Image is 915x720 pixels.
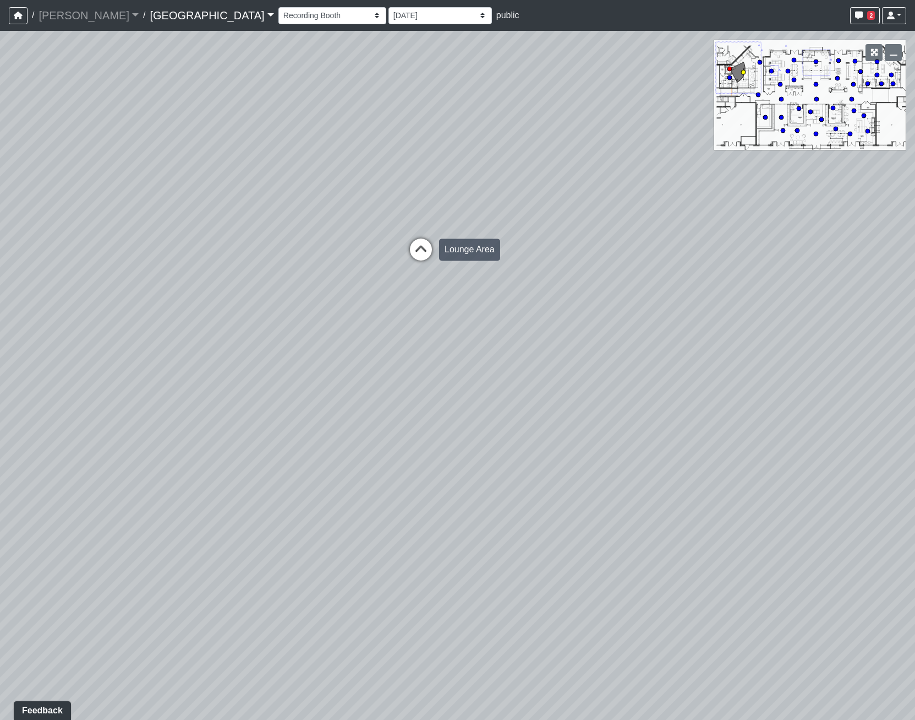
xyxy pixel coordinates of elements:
a: [GEOGRAPHIC_DATA] [150,4,273,26]
button: 2 [850,7,880,24]
span: / [139,4,150,26]
iframe: Ybug feedback widget [8,698,73,720]
span: 2 [867,11,875,20]
span: / [28,4,39,26]
span: public [496,10,519,20]
div: Lounge Area [439,239,500,261]
a: [PERSON_NAME] [39,4,139,26]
